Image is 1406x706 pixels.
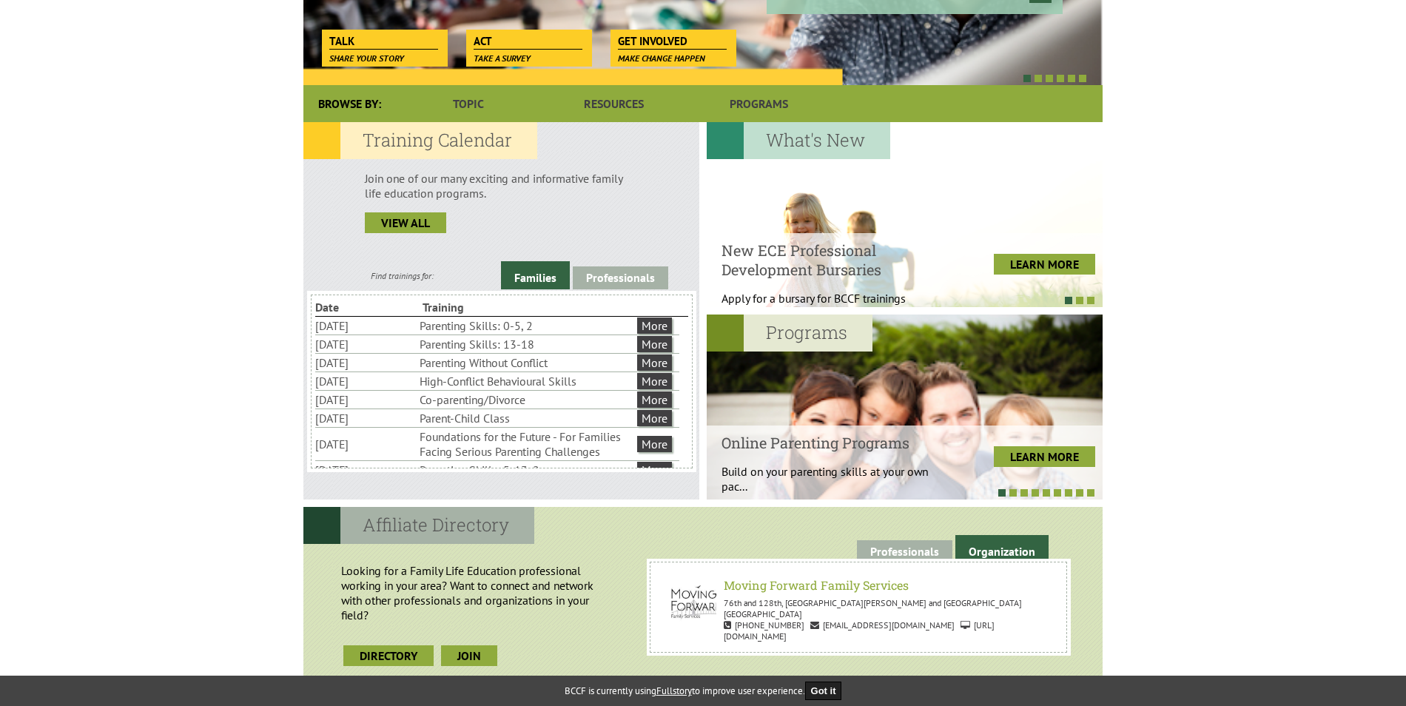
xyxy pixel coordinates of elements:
p: Join one of our many exciting and informative family life education programs. [365,171,638,201]
li: [DATE] [315,461,417,479]
a: LEARN MORE [994,446,1095,467]
span: Take a survey [474,53,531,64]
li: [DATE] [315,335,417,353]
a: Get Involved Make change happen [610,30,734,50]
li: Parenting Skills: 0-5, 2 [420,317,634,334]
li: Parenting Without Conflict [420,354,634,372]
a: Talk Share your story [322,30,445,50]
span: Talk [329,33,438,50]
a: Directory [343,645,434,666]
h2: Training Calendar [303,122,537,159]
h6: Moving Forward Family Services [665,577,1051,593]
a: More [637,354,672,371]
li: [DATE] [315,372,417,390]
a: Professionals [857,540,952,563]
li: [DATE] [315,435,417,453]
a: Professionals [573,266,668,289]
h4: New ECE Professional Development Bursaries [721,241,943,279]
span: [PHONE_NUMBER] [724,619,804,631]
a: More [637,436,672,452]
li: [DATE] [315,391,417,409]
p: 76th and 128th, [GEOGRAPHIC_DATA][PERSON_NAME] and [GEOGRAPHIC_DATA] [GEOGRAPHIC_DATA] [661,597,1055,619]
a: Organization [955,535,1049,563]
li: [DATE] [315,409,417,427]
a: More [637,462,672,478]
li: Parenting Skills: 13-18 [420,335,634,353]
a: Families [501,261,570,289]
h2: Affiliate Directory [303,507,534,544]
a: Fullstory [656,685,692,697]
span: [URL][DOMAIN_NAME] [724,619,995,642]
a: join [441,645,497,666]
a: Topic [396,85,541,122]
div: Browse By: [303,85,396,122]
li: Parenting Skills: 5-13, 2 [420,461,634,479]
li: Parent-Child Class [420,409,634,427]
li: Training [423,298,527,316]
li: Foundations for the Future - For Families Facing Serious Parenting Challenges [420,428,634,460]
h4: Online Parenting Programs [721,433,943,452]
a: Resources [541,85,686,122]
h2: Programs [707,315,872,352]
span: Share your story [329,53,404,64]
img: Moving Forward Family Services Gary Thandi [661,573,739,628]
li: Co-parenting/Divorce [420,391,634,409]
a: view all [365,212,446,233]
a: Act Take a survey [466,30,590,50]
a: More [637,317,672,334]
a: Moving Forward Family Services Gary Thandi Moving Forward Family Services 76th and 128th, [GEOGRA... [653,565,1063,649]
li: Date [315,298,420,316]
button: Got it [805,682,842,700]
p: Apply for a bursary for BCCF trainings West... [721,291,943,320]
p: Build on your parenting skills at your own pac... [721,464,943,494]
span: Get Involved [618,33,727,50]
li: [DATE] [315,317,417,334]
li: [DATE] [315,354,417,372]
a: More [637,336,672,352]
div: Find trainings for: [303,270,501,281]
p: Looking for a Family Life Education professional working in your area? Want to connect and networ... [312,556,639,630]
span: Make change happen [618,53,705,64]
span: [EMAIL_ADDRESS][DOMAIN_NAME] [810,619,955,631]
li: High-Conflict Behavioural Skills [420,372,634,390]
a: LEARN MORE [994,254,1095,275]
a: More [637,391,672,408]
a: Programs [687,85,832,122]
h2: What's New [707,122,890,159]
span: Act [474,33,582,50]
a: More [637,410,672,426]
a: More [637,373,672,389]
